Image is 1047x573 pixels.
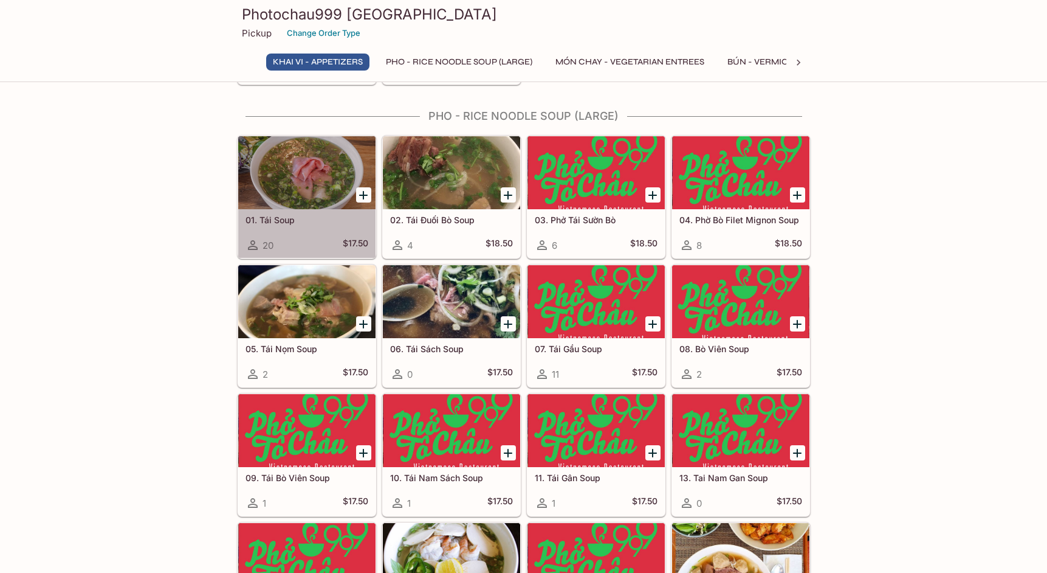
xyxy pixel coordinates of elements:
h5: $17.50 [777,496,802,510]
h5: 11. Tái Gân Soup [535,473,657,483]
h5: 02. Tái Đuối Bò Soup [390,215,513,225]
a: 08. Bò Viên Soup2$17.50 [671,265,810,387]
span: 4 [407,240,413,251]
div: 08. Bò Viên Soup [672,265,809,338]
a: 10. Tái Nam Sách Soup1$17.50 [382,394,521,516]
span: 2 [696,369,702,380]
span: 6 [552,240,557,251]
button: Add 02. Tái Đuối Bò Soup [501,187,516,203]
button: Add 11. Tái Gân Soup [645,445,661,460]
h5: 03. Phở Tái Sườn Bò [535,215,657,225]
span: 8 [696,240,702,251]
div: 07. Tái Gầu Soup [527,265,665,338]
button: Add 08. Bò Viên Soup [790,316,805,332]
a: 06. Tái Sách Soup0$17.50 [382,265,521,387]
div: 06. Tái Sách Soup [383,265,520,338]
h5: $17.50 [632,496,657,510]
h5: $17.50 [487,496,513,510]
a: 07. Tái Gầu Soup11$17.50 [527,265,665,387]
span: 1 [407,498,411,509]
span: 0 [696,498,702,509]
h5: $18.50 [486,238,513,252]
div: 10. Tái Nam Sách Soup [383,394,520,467]
span: 20 [263,240,273,251]
span: 1 [263,498,266,509]
a: 01. Tái Soup20$17.50 [238,136,376,259]
h5: 10. Tái Nam Sách Soup [390,473,513,483]
div: 09. Tái Bò Viên Soup [238,394,376,467]
div: 04. Phờ Bò Filet Mignon Soup [672,136,809,209]
h5: 01. Tái Soup [245,215,368,225]
h5: 06. Tái Sách Soup [390,344,513,354]
button: Add 06. Tái Sách Soup [501,316,516,332]
div: 13. Tai Nam Gan Soup [672,394,809,467]
span: 2 [263,369,268,380]
a: 02. Tái Đuối Bò Soup4$18.50 [382,136,521,259]
button: Add 07. Tái Gầu Soup [645,316,661,332]
button: Add 03. Phở Tái Sườn Bò [645,187,661,203]
h5: 07. Tái Gầu Soup [535,344,657,354]
button: MÓN CHAY - Vegetarian Entrees [549,54,711,71]
a: 05. Tái Nọm Soup2$17.50 [238,265,376,387]
div: 02. Tái Đuối Bò Soup [383,136,520,209]
button: Pho - Rice Noodle Soup (Large) [379,54,539,71]
button: Change Order Type [281,24,366,43]
span: 1 [552,498,555,509]
h5: 13. Tai Nam Gan Soup [679,473,802,483]
span: 11 [552,369,559,380]
div: 11. Tái Gân Soup [527,394,665,467]
h5: $17.50 [777,367,802,381]
div: 01. Tái Soup [238,136,376,209]
span: 0 [407,369,413,380]
h5: 05. Tái Nọm Soup [245,344,368,354]
button: Add 13. Tai Nam Gan Soup [790,445,805,460]
h5: 09. Tái Bò Viên Soup [245,473,368,483]
h3: Photochau999 [GEOGRAPHIC_DATA] [242,5,806,24]
div: 05. Tái Nọm Soup [238,265,376,338]
h5: 08. Bò Viên Soup [679,344,802,354]
a: 11. Tái Gân Soup1$17.50 [527,394,665,516]
h5: $17.50 [487,367,513,381]
h5: $18.50 [630,238,657,252]
h5: 04. Phờ Bò Filet Mignon Soup [679,215,802,225]
h5: $17.50 [343,238,368,252]
button: Add 09. Tái Bò Viên Soup [356,445,371,460]
button: BÚN - Vermicelli Noodles [721,54,856,71]
div: 03. Phở Tái Sườn Bò [527,136,665,209]
button: Add 01. Tái Soup [356,187,371,203]
h4: Pho - Rice Noodle Soup (Large) [237,109,811,123]
a: 13. Tai Nam Gan Soup0$17.50 [671,394,810,516]
a: 03. Phở Tái Sườn Bò6$18.50 [527,136,665,259]
p: Pickup [242,27,272,39]
a: 04. Phờ Bò Filet Mignon Soup8$18.50 [671,136,810,259]
h5: $18.50 [775,238,802,252]
button: Khai Vi - Appetizers [266,54,369,71]
button: Add 04. Phờ Bò Filet Mignon Soup [790,187,805,203]
h5: $17.50 [343,496,368,510]
button: Add 05. Tái Nọm Soup [356,316,371,332]
h5: $17.50 [632,367,657,381]
h5: $17.50 [343,367,368,381]
button: Add 10. Tái Nam Sách Soup [501,445,516,460]
a: 09. Tái Bò Viên Soup1$17.50 [238,394,376,516]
